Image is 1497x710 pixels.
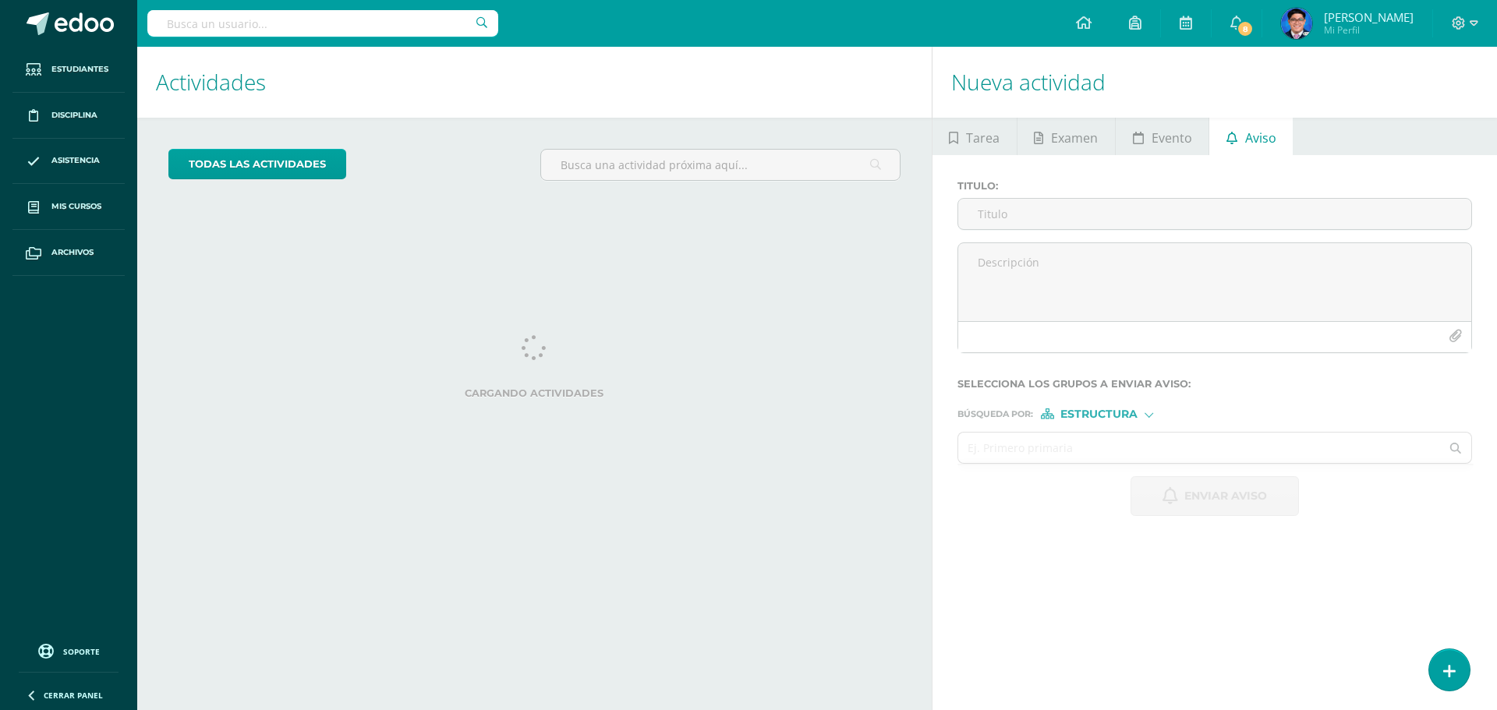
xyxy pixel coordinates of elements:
span: Examen [1051,119,1098,157]
input: Ej. Primero primaria [958,433,1441,463]
a: Archivos [12,230,125,276]
label: Titulo : [957,180,1472,192]
span: Evento [1152,119,1192,157]
input: Titulo [958,199,1471,229]
a: Examen [1017,118,1115,155]
h1: Actividades [156,47,913,118]
span: 8 [1237,20,1254,37]
a: Mis cursos [12,184,125,230]
label: Selecciona los grupos a enviar aviso : [957,378,1472,390]
h1: Nueva actividad [951,47,1478,118]
span: Mis cursos [51,200,101,213]
a: todas las Actividades [168,149,346,179]
span: Mi Perfil [1324,23,1414,37]
a: Evento [1116,118,1209,155]
a: Tarea [933,118,1017,155]
input: Busca un usuario... [147,10,498,37]
button: Enviar aviso [1131,476,1299,516]
a: Disciplina [12,93,125,139]
span: Asistencia [51,154,100,167]
a: Soporte [19,640,119,661]
a: Estudiantes [12,47,125,93]
span: Tarea [966,119,1000,157]
a: Asistencia [12,139,125,185]
div: [object Object] [1041,408,1158,419]
label: Cargando actividades [168,387,901,399]
span: Estudiantes [51,63,108,76]
span: Soporte [63,646,100,657]
span: Archivos [51,246,94,259]
span: Enviar aviso [1184,477,1267,515]
span: Aviso [1245,119,1276,157]
span: Estructura [1060,410,1138,419]
img: c51f037d3dde015f05825d256dde6efb.png [1281,8,1312,39]
span: Disciplina [51,109,97,122]
span: Búsqueda por : [957,410,1033,419]
a: Aviso [1209,118,1293,155]
span: [PERSON_NAME] [1324,9,1414,25]
span: Cerrar panel [44,690,103,701]
input: Busca una actividad próxima aquí... [541,150,899,180]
